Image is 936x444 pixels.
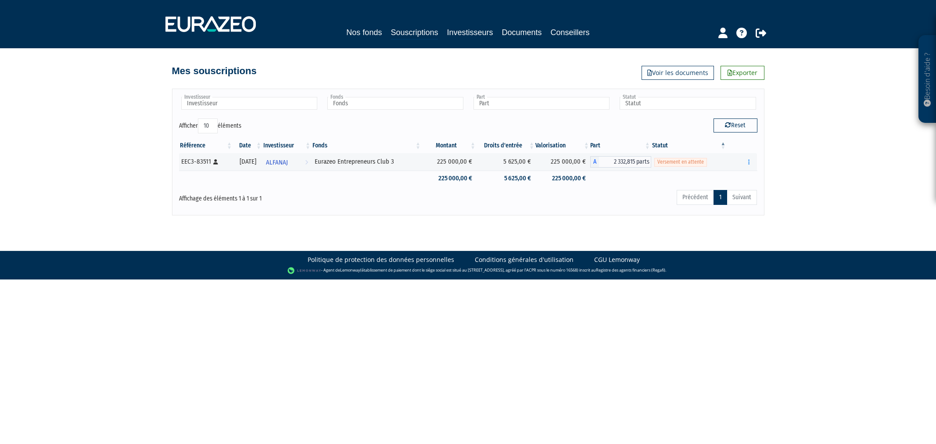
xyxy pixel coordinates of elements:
[422,171,477,186] td: 225 000,00 €
[236,157,259,166] div: [DATE]
[391,26,438,40] a: Souscriptions
[346,26,382,39] a: Nos fonds
[213,159,218,165] i: [Français] Personne physique
[179,138,233,153] th: Référence : activer pour trier la colonne par ordre croissant
[551,26,590,39] a: Conseillers
[594,255,640,264] a: CGU Lemonway
[447,26,493,39] a: Investisseurs
[308,255,454,264] a: Politique de protection des données personnelles
[422,153,477,171] td: 225 000,00 €
[714,118,757,132] button: Reset
[651,138,727,153] th: Statut : activer pour trier la colonne par ordre d&eacute;croissant
[179,118,241,133] label: Afficher éléments
[262,153,312,171] a: ALFANAJ
[477,138,535,153] th: Droits d'entrée: activer pour trier la colonne par ordre croissant
[266,154,288,171] span: ALFANAJ
[596,267,665,273] a: Registre des agents financiers (Regafi)
[922,40,932,119] p: Besoin d'aide ?
[340,267,360,273] a: Lemonway
[535,138,590,153] th: Valorisation: activer pour trier la colonne par ordre croissant
[9,266,927,275] div: - Agent de (établissement de paiement dont le siège social est situé au [STREET_ADDRESS], agréé p...
[477,171,535,186] td: 5 625,00 €
[590,156,599,168] span: A
[590,156,651,168] div: A - Eurazeo Entrepreneurs Club 3
[233,138,262,153] th: Date: activer pour trier la colonne par ordre croissant
[312,138,422,153] th: Fonds: activer pour trier la colonne par ordre croissant
[422,138,477,153] th: Montant: activer pour trier la colonne par ordre croissant
[315,157,419,166] div: Eurazeo Entrepreneurs Club 3
[475,255,574,264] a: Conditions générales d'utilisation
[642,66,714,80] a: Voir les documents
[262,138,312,153] th: Investisseur: activer pour trier la colonne par ordre croissant
[502,26,542,39] a: Documents
[198,118,218,133] select: Afficheréléments
[714,190,727,205] a: 1
[305,154,308,171] i: Voir l'investisseur
[181,157,230,166] div: EEC3-83511
[599,156,651,168] span: 2 332,815 parts
[590,138,651,153] th: Part: activer pour trier la colonne par ordre croissant
[287,266,321,275] img: logo-lemonway.png
[535,153,590,171] td: 225 000,00 €
[654,158,707,166] span: Versement en attente
[179,189,412,203] div: Affichage des éléments 1 à 1 sur 1
[477,153,535,171] td: 5 625,00 €
[172,66,257,76] h4: Mes souscriptions
[165,16,256,32] img: 1732889491-logotype_eurazeo_blanc_rvb.png
[721,66,764,80] a: Exporter
[535,171,590,186] td: 225 000,00 €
